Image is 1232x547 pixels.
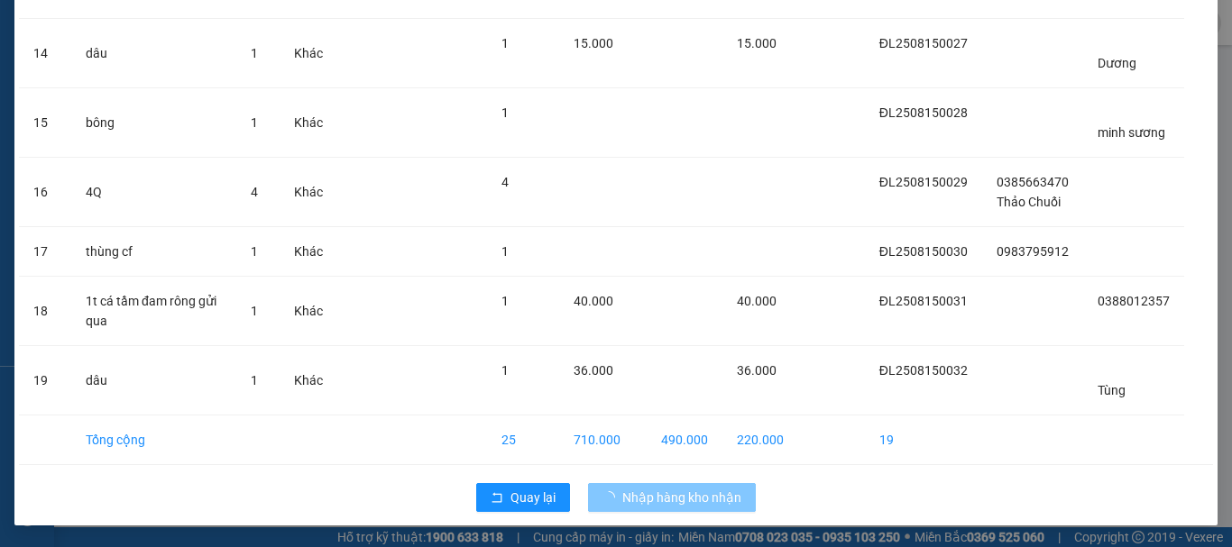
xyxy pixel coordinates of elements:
[501,294,509,308] span: 1
[602,491,622,504] span: loading
[997,195,1061,209] span: Thảo Chuối
[71,227,236,277] td: thùng cf
[71,415,236,465] td: Tổng cộng
[501,36,509,50] span: 1
[251,46,258,60] span: 1
[19,19,71,88] td: 14
[501,175,509,189] span: 4
[280,346,337,415] td: Khác
[71,277,236,346] td: 1t cá tầm đam rông gửi qua
[19,158,71,227] td: 16
[501,244,509,259] span: 1
[476,483,570,512] button: rollbackQuay lại
[280,158,337,227] td: Khác
[737,36,777,50] span: 15.000
[1098,125,1165,140] span: minh sương
[251,244,258,259] span: 1
[622,488,741,507] span: Nhập hàng kho nhận
[997,175,1069,189] span: 0385663470
[879,105,968,120] span: ĐL2508150028
[251,115,258,130] span: 1
[71,19,236,88] td: dâu
[280,88,337,158] td: Khác
[574,363,613,378] span: 36.000
[737,294,777,308] span: 40.000
[647,415,722,465] td: 490.000
[722,415,798,465] td: 220.000
[251,304,258,318] span: 1
[487,415,559,465] td: 25
[865,415,982,465] td: 19
[879,244,968,259] span: ĐL2508150030
[588,483,756,512] button: Nhập hàng kho nhận
[879,363,968,378] span: ĐL2508150032
[879,294,968,308] span: ĐL2508150031
[1098,294,1170,308] span: 0388012357
[71,158,236,227] td: 4Q
[280,227,337,277] td: Khác
[251,185,258,199] span: 4
[251,373,258,387] span: 1
[574,294,613,308] span: 40.000
[71,88,236,158] td: bông
[491,491,503,506] span: rollback
[997,244,1069,259] span: 0983795912
[1098,383,1126,397] span: Tùng
[559,415,647,465] td: 710.000
[501,105,509,120] span: 1
[280,19,337,88] td: Khác
[574,36,613,50] span: 15.000
[737,363,777,378] span: 36.000
[879,36,968,50] span: ĐL2508150027
[501,363,509,378] span: 1
[879,175,968,189] span: ĐL2508150029
[19,277,71,346] td: 18
[71,346,236,415] td: dâu
[19,227,71,277] td: 17
[19,346,71,415] td: 19
[1098,56,1136,70] span: Dương
[19,88,71,158] td: 15
[510,488,556,507] span: Quay lại
[280,277,337,346] td: Khác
